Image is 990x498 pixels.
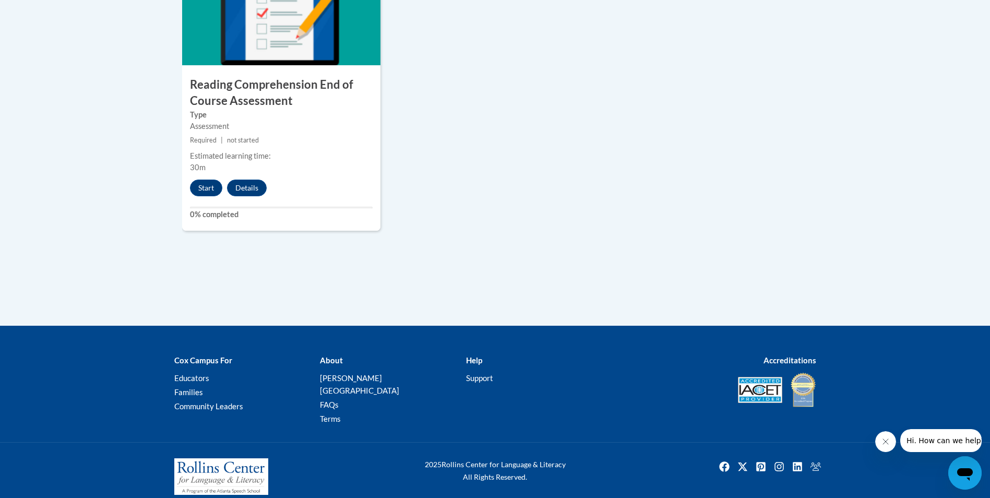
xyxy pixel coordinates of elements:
iframe: Message from company [900,429,982,452]
span: Hi. How can we help? [6,7,85,16]
button: Start [190,180,222,196]
img: IDA® Accredited [790,372,816,408]
label: Type [190,109,373,121]
a: Community Leaders [174,401,243,411]
a: Facebook Group [807,458,824,475]
a: Pinterest [753,458,769,475]
button: Details [227,180,267,196]
div: Rollins Center for Language & Literacy All Rights Reserved. [386,458,605,483]
img: Facebook group icon [807,458,824,475]
img: LinkedIn icon [789,458,806,475]
label: 0% completed [190,209,373,220]
span: 30m [190,163,206,172]
div: Estimated learning time: [190,150,373,162]
img: Accredited IACET® Provider [738,377,782,403]
img: Twitter icon [734,458,751,475]
iframe: Close message [875,431,896,452]
a: Facebook [716,458,733,475]
a: [PERSON_NAME][GEOGRAPHIC_DATA] [320,373,399,395]
span: Required [190,136,217,144]
div: Assessment [190,121,373,132]
iframe: Button to launch messaging window [948,456,982,490]
a: Support [466,373,493,383]
img: Pinterest icon [753,458,769,475]
b: Cox Campus For [174,355,232,365]
span: 2025 [425,460,442,469]
a: Linkedin [789,458,806,475]
a: Terms [320,414,341,423]
a: Educators [174,373,209,383]
a: FAQs [320,400,339,409]
span: | [221,136,223,144]
a: Instagram [771,458,788,475]
img: Facebook icon [716,458,733,475]
b: Help [466,355,482,365]
a: Families [174,387,203,397]
h3: Reading Comprehension End of Course Assessment [182,77,380,109]
img: Instagram icon [771,458,788,475]
span: not started [227,136,259,144]
img: Rollins Center for Language & Literacy - A Program of the Atlanta Speech School [174,458,268,495]
a: Twitter [734,458,751,475]
b: About [320,355,343,365]
b: Accreditations [764,355,816,365]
